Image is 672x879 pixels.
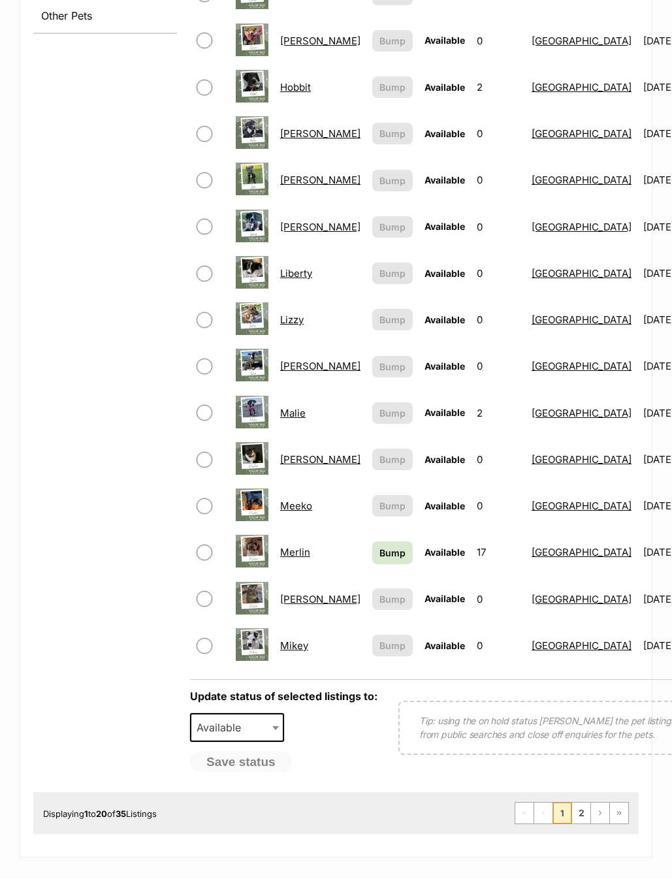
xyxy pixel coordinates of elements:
[190,713,284,742] span: Available
[372,216,413,238] button: Bump
[379,592,406,606] span: Bump
[472,437,525,482] td: 0
[532,453,632,466] a: [GEOGRAPHIC_DATA]
[424,593,465,604] span: Available
[372,263,413,284] button: Bump
[572,803,590,823] a: Page 2
[472,111,525,156] td: 0
[532,174,632,186] a: [GEOGRAPHIC_DATA]
[610,803,628,823] a: Last page
[532,639,632,652] a: [GEOGRAPHIC_DATA]
[424,221,465,232] span: Available
[424,35,465,46] span: Available
[379,546,406,560] span: Bump
[379,313,406,327] span: Bump
[532,360,632,372] a: [GEOGRAPHIC_DATA]
[33,4,177,27] a: Other Pets
[424,547,465,558] span: Available
[472,157,525,202] td: 0
[280,453,360,466] a: [PERSON_NAME]
[532,221,632,233] a: [GEOGRAPHIC_DATA]
[379,639,406,652] span: Bump
[424,454,465,465] span: Available
[190,752,292,773] button: Save status
[372,123,413,144] button: Bump
[515,802,629,824] nav: Pagination
[553,803,571,823] span: Page 1
[379,127,406,140] span: Bump
[280,35,360,47] a: [PERSON_NAME]
[472,577,525,622] td: 0
[191,718,254,737] span: Available
[424,360,465,372] span: Available
[532,35,632,47] a: [GEOGRAPHIC_DATA]
[379,220,406,234] span: Bump
[532,313,632,326] a: [GEOGRAPHIC_DATA]
[424,268,465,279] span: Available
[472,344,525,389] td: 0
[472,483,525,528] td: 0
[532,546,632,558] a: [GEOGRAPHIC_DATA]
[280,174,360,186] a: [PERSON_NAME]
[84,808,88,819] strong: 1
[379,406,406,420] span: Bump
[424,500,465,511] span: Available
[515,803,534,823] span: First page
[280,313,304,326] a: Lizzy
[532,81,632,93] a: [GEOGRAPHIC_DATA]
[379,266,406,280] span: Bump
[424,128,465,139] span: Available
[372,588,413,610] button: Bump
[280,500,312,512] a: Meeko
[424,174,465,185] span: Available
[372,30,413,52] button: Bump
[280,221,360,233] a: [PERSON_NAME]
[280,593,360,605] a: [PERSON_NAME]
[372,495,413,517] button: Bump
[379,360,406,374] span: Bump
[96,808,107,819] strong: 20
[532,500,632,512] a: [GEOGRAPHIC_DATA]
[591,803,609,823] a: Next page
[116,808,126,819] strong: 35
[372,541,413,564] a: Bump
[472,297,525,342] td: 0
[472,623,525,668] td: 0
[424,407,465,418] span: Available
[532,593,632,605] a: [GEOGRAPHIC_DATA]
[372,170,413,191] button: Bump
[372,635,413,656] button: Bump
[372,449,413,470] button: Bump
[424,82,465,93] span: Available
[534,803,552,823] span: Previous page
[372,402,413,424] button: Bump
[43,808,157,819] span: Displaying to of Listings
[372,309,413,330] button: Bump
[379,80,406,94] span: Bump
[472,391,525,436] td: 2
[472,530,525,575] td: 17
[280,639,308,652] a: Mikey
[280,127,360,140] a: [PERSON_NAME]
[280,546,310,558] a: Merlin
[472,204,525,249] td: 0
[280,267,312,280] a: Liberty
[280,81,311,93] a: Hobbit
[472,251,525,296] td: 0
[424,640,465,651] span: Available
[372,356,413,377] button: Bump
[472,18,525,63] td: 0
[532,127,632,140] a: [GEOGRAPHIC_DATA]
[190,690,377,703] label: Update status of selected listings to:
[532,407,632,419] a: [GEOGRAPHIC_DATA]
[280,360,360,372] a: [PERSON_NAME]
[472,65,525,110] td: 2
[280,407,306,419] a: Malie
[424,314,465,325] span: Available
[379,174,406,187] span: Bump
[372,76,413,98] button: Bump
[379,499,406,513] span: Bump
[379,34,406,48] span: Bump
[379,453,406,466] span: Bump
[532,267,632,280] a: [GEOGRAPHIC_DATA]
